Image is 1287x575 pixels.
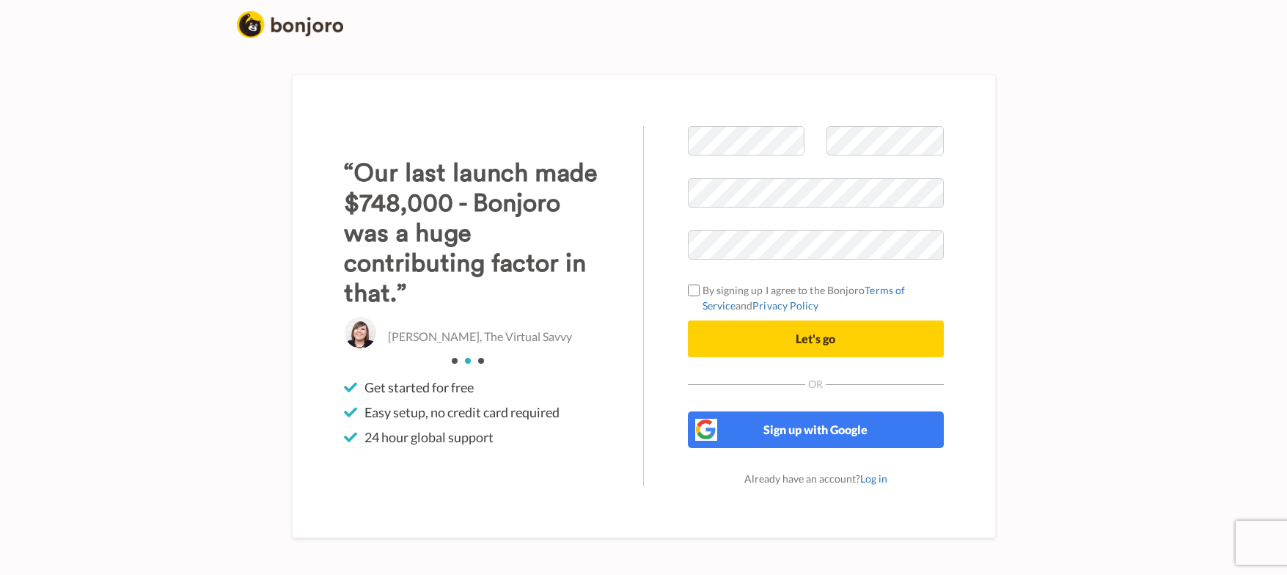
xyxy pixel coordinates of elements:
button: Sign up with Google [688,411,944,448]
span: Let's go [796,332,835,345]
span: Sign up with Google [763,422,868,436]
h3: “Our last launch made $748,000 - Bonjoro was a huge contributing factor in that.” [344,158,600,309]
img: logo_full.png [237,11,343,38]
button: Let's go [688,321,944,357]
p: [PERSON_NAME], The Virtual Savvy [388,329,572,345]
input: By signing up I agree to the BonjoroTerms of ServiceandPrivacy Policy [688,285,700,296]
label: By signing up I agree to the Bonjoro and [688,282,944,313]
span: Get started for free [364,378,474,396]
img: Abbey Ashley, The Virtual Savvy [344,316,377,349]
span: Easy setup, no credit card required [364,403,560,421]
a: Privacy Policy [752,299,818,312]
a: Log in [860,472,887,485]
span: Or [805,379,826,389]
a: Terms of Service [703,284,906,312]
span: 24 hour global support [364,428,494,446]
span: Already have an account? [744,472,887,485]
